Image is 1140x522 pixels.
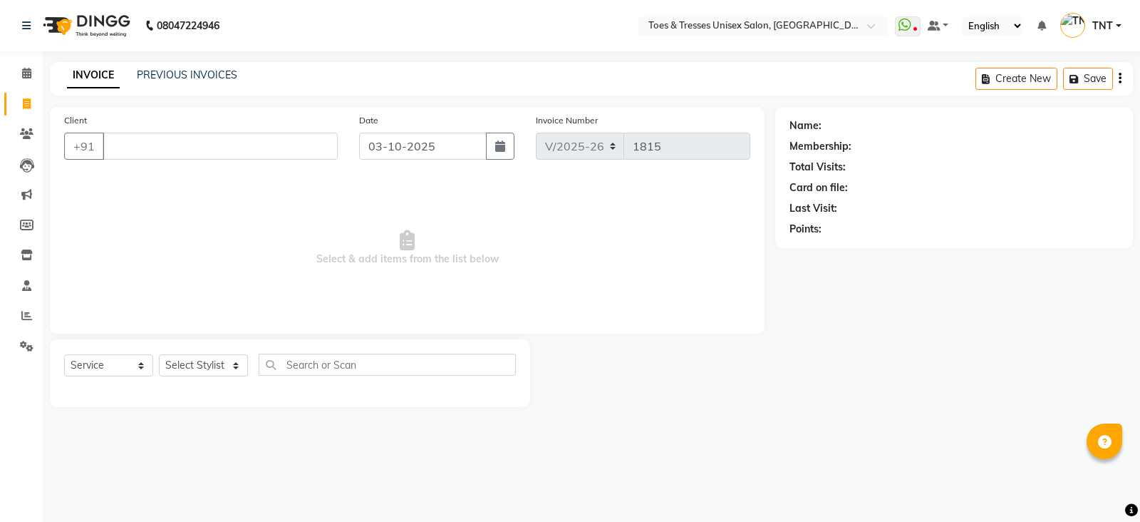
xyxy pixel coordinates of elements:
[536,114,598,127] label: Invoice Number
[1080,465,1126,508] iframe: chat widget
[359,114,378,127] label: Date
[36,6,134,46] img: logo
[789,222,822,237] div: Points:
[157,6,219,46] b: 08047224946
[789,180,848,195] div: Card on file:
[64,133,104,160] button: +91
[975,68,1057,90] button: Create New
[789,139,851,154] div: Membership:
[64,177,750,319] span: Select & add items from the list below
[64,114,87,127] label: Client
[789,118,822,133] div: Name:
[789,201,837,216] div: Last Visit:
[137,68,237,81] a: PREVIOUS INVOICES
[103,133,338,160] input: Search by Name/Mobile/Email/Code
[1092,19,1113,34] span: TNT
[789,160,846,175] div: Total Visits:
[67,63,120,88] a: INVOICE
[1063,68,1113,90] button: Save
[259,354,516,376] input: Search or Scan
[1060,13,1085,38] img: TNT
